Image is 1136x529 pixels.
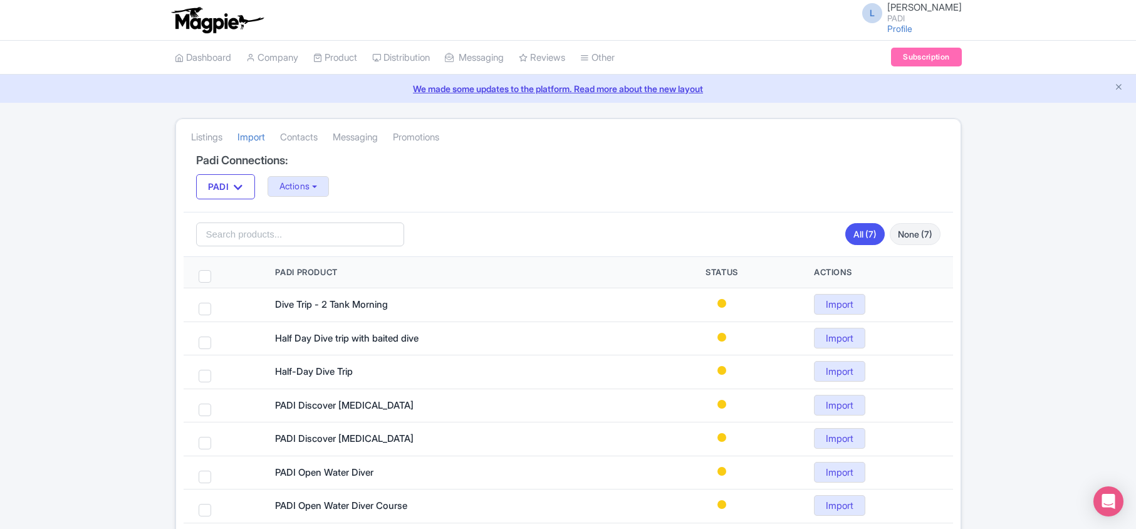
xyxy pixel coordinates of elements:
a: Import [814,428,865,449]
div: PADI Discover Scuba Diving [275,432,463,446]
a: Reviews [519,41,565,75]
a: Profile [887,23,912,34]
a: Product [313,41,357,75]
a: Company [246,41,298,75]
a: Messaging [333,120,378,155]
a: Dashboard [175,41,231,75]
a: Import [814,328,865,348]
a: None (7) [890,223,941,245]
a: Contacts [280,120,318,155]
th: Actions [799,257,953,288]
span: L [862,3,882,23]
a: Promotions [393,120,439,155]
div: Half-Day Dive Trip [275,365,463,379]
a: Import [814,361,865,382]
div: PADI Discover Scuba Diving [275,399,463,413]
input: Search products... [196,223,405,246]
th: Padi Product [260,257,645,288]
small: PADI [887,14,962,23]
a: We made some updates to the platform. Read more about the new layout [8,82,1128,95]
a: Distribution [372,41,430,75]
a: Import [814,495,865,516]
button: PADI [196,174,255,199]
span: [PERSON_NAME] [887,1,962,13]
a: Import [814,395,865,416]
a: Import [814,294,865,315]
div: Half Day Dive trip with baited dive [275,332,463,346]
img: logo-ab69f6fb50320c5b225c76a69d11143b.png [169,6,266,34]
th: Status [645,257,799,288]
a: Messaging [445,41,504,75]
a: Subscription [891,48,961,66]
div: Open Intercom Messenger [1093,486,1123,516]
button: Actions [268,176,330,197]
div: Dive Trip - 2 Tank Morning [275,298,463,312]
div: PADI Open Water Diver [275,466,463,480]
a: Other [580,41,615,75]
a: Import [237,120,265,155]
a: All (7) [845,223,885,245]
a: Import [814,462,865,483]
h4: Padi Connections: [196,154,941,167]
button: Close announcement [1114,81,1123,95]
a: Listings [191,120,222,155]
a: L [PERSON_NAME] PADI [855,3,962,23]
div: PADI Open Water Diver Course [275,499,463,513]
